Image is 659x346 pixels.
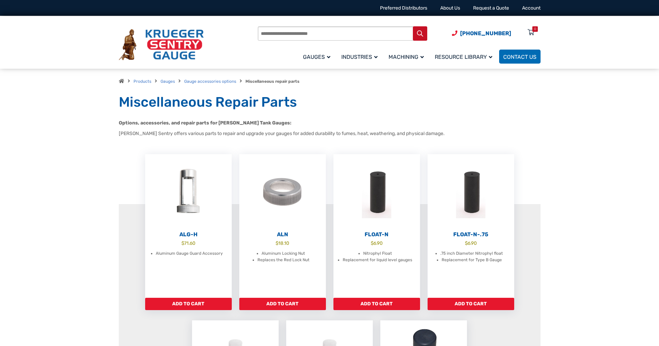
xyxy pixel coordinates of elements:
span: Contact Us [503,54,536,60]
bdi: 71.60 [181,240,195,246]
a: Float-N $6.90 Nitrophyl Float Replacement for liquid level gauges [333,154,420,298]
img: Krueger Sentry Gauge [119,29,204,61]
a: Gauges [299,49,337,65]
span: $ [181,240,184,246]
a: Add to cart: “Float-N-.75” [428,298,514,310]
h2: Float-N [333,231,420,238]
h1: Miscellaneous Repair Parts [119,94,541,111]
li: Replacement for liquid level gauges [343,257,412,264]
p: [PERSON_NAME] Sentry offers various parts to repair and upgrade your gauges for added durability ... [119,130,541,137]
span: [PHONE_NUMBER] [460,30,511,37]
span: Resource Library [435,54,492,60]
a: Industries [337,49,384,65]
img: Float-N [428,154,514,229]
a: Products [134,79,151,84]
li: Nitrophyl Float [363,250,392,257]
a: Add to cart: “ALN” [239,298,326,310]
li: .75 inch Diameter Nitrophyl float [440,250,503,257]
a: Request a Quote [473,5,509,11]
a: Add to cart: “Float-N” [333,298,420,310]
img: Float-N [333,154,420,229]
strong: Options, accessories, and repair parts for [PERSON_NAME] Tank Gauges: [119,120,291,126]
a: Account [522,5,541,11]
span: $ [371,240,373,246]
bdi: 18.10 [276,240,289,246]
a: ALG-H $71.60 Aluminum Gauge Guard Accessory [145,154,232,298]
a: Phone Number (920) 434-8860 [452,29,511,38]
bdi: 6.90 [465,240,477,246]
img: ALG-OF [145,154,232,229]
a: ALN $18.10 Aluminum Locking Nut Replaces the Red Lock Nut [239,154,326,298]
a: Gauges [161,79,175,84]
a: Machining [384,49,431,65]
bdi: 6.90 [371,240,383,246]
li: Aluminum Locking Nut [262,250,305,257]
a: Contact Us [499,50,541,64]
li: Replaces the Red Lock Nut [257,257,309,264]
h2: ALN [239,231,326,238]
span: $ [465,240,468,246]
a: Resource Library [431,49,499,65]
a: About Us [440,5,460,11]
strong: Miscellaneous repair parts [245,79,300,84]
span: $ [276,240,278,246]
a: Gauge accessories options [184,79,236,84]
img: ALN [239,154,326,229]
h2: Float-N-.75 [428,231,514,238]
h2: ALG-H [145,231,232,238]
div: 0 [534,26,536,32]
span: Gauges [303,54,330,60]
li: Aluminum Gauge Guard Accessory [156,250,223,257]
li: Replacement for Type B Gauge [442,257,502,264]
span: Machining [389,54,424,60]
span: Industries [341,54,378,60]
a: Preferred Distributors [380,5,427,11]
a: Float-N-.75 $6.90 .75 inch Diameter Nitrophyl float Replacement for Type B Gauge [428,154,514,298]
a: Add to cart: “ALG-H” [145,298,232,310]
